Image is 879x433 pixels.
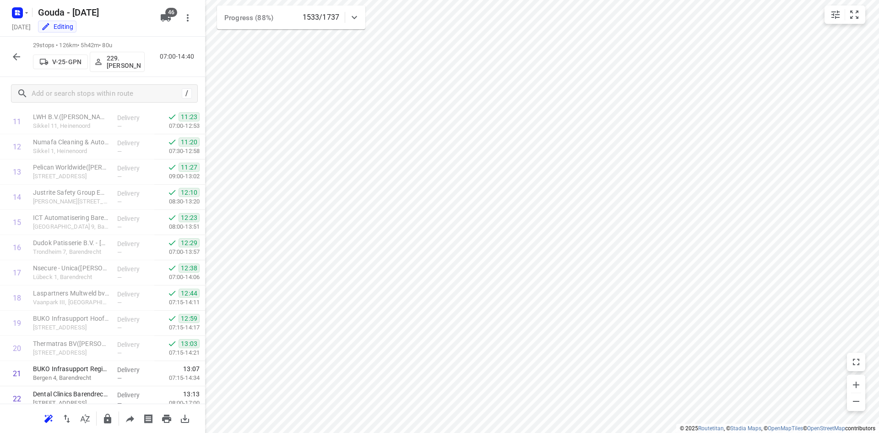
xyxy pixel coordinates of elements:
div: 20 [13,344,21,353]
svg: Done [168,163,177,172]
div: 21 [13,369,21,378]
p: Nijverheidsweg 5, Heinenoord [33,172,110,181]
p: 07:30-12:58 [154,147,200,156]
div: 11 [13,117,21,126]
span: — [117,324,122,331]
span: Print shipping labels [139,414,157,422]
span: 13:03 [179,339,200,348]
p: 07:15-14:11 [154,298,200,307]
div: 16 [13,243,21,252]
p: 07:00-13:57 [154,247,200,257]
p: Vaanpark III, Barendrecht [33,298,110,307]
span: 12:10 [179,188,200,197]
p: Sikkel 1, Heinenoord [33,147,110,156]
span: 11:23 [179,112,200,121]
p: Justrite Safety Group EMEA B.V.(Leon van der Hoek) [33,188,110,197]
p: Numafa Cleaning & Automation(Daphne Grund) [33,137,110,147]
button: V-25-GPN [33,55,88,69]
svg: Done [168,213,177,222]
span: — [117,173,122,180]
span: — [117,249,122,256]
span: — [117,350,122,356]
div: Progress (88%)1533/1737 [217,5,365,29]
span: 46 [165,8,177,17]
div: 19 [13,319,21,328]
p: Delivery [117,264,151,274]
span: Sort by time window [76,414,94,422]
p: Sikkel 11, Heinenoord [33,121,110,131]
a: Routetitan [698,425,724,432]
div: You are currently in edit mode. [41,22,73,31]
svg: Done [168,137,177,147]
p: V-25-GPN [52,58,81,66]
span: 12:44 [179,289,200,298]
span: Download route [176,414,194,422]
span: 13:07 [183,364,200,373]
span: — [117,148,122,155]
p: Delivery [117,315,151,324]
p: 07:15-14:17 [154,323,200,332]
span: Progress (88%) [224,14,273,22]
h5: Project date [8,22,34,32]
p: Delivery [117,390,151,400]
a: Stadia Maps [730,425,761,432]
p: 07:00-12:53 [154,121,200,131]
p: 07:00-14:06 [154,273,200,282]
svg: Done [168,238,177,247]
svg: Done [168,339,177,348]
p: Delivery [117,214,151,223]
p: BUKO Infrasupport Regiovestiging Barendrecht(Mariska de Vulder) [33,364,110,373]
p: Pelican Worldwide(Ismail Yasemin) [33,163,110,172]
p: Zwolseweg 33-35, Barendrecht [33,348,110,357]
p: Delivery [117,239,151,248]
span: — [117,123,122,130]
p: Trondheim 7, Barendrecht [33,247,110,257]
svg: Done [168,188,177,197]
p: 08:30-13:20 [154,197,200,206]
span: Reverse route [58,414,76,422]
p: Dental Clinics Barendrecht(Sylvia Brandao) [33,389,110,399]
span: 11:20 [179,137,200,147]
span: 12:38 [179,263,200,273]
span: — [117,299,122,306]
p: Delivery [117,189,151,198]
p: Bergen 4, Barendrecht [33,373,110,383]
span: Reoptimize route [39,414,58,422]
svg: Done [168,289,177,298]
p: Delivery [117,138,151,148]
p: Delivery [117,113,151,122]
p: 09:00-13:02 [154,172,200,181]
div: / [182,88,192,99]
p: 229.[PERSON_NAME] [107,55,141,69]
h5: Rename [34,5,153,20]
button: 46 [157,9,175,27]
p: 1533/1737 [303,12,339,23]
span: 12:23 [179,213,200,222]
span: — [117,224,122,230]
div: 22 [13,395,21,403]
span: 12:29 [179,238,200,247]
div: 14 [13,193,21,202]
p: Lübeck 1, Barendrecht [33,273,110,282]
span: 12:59 [179,314,200,323]
p: ICT Automatisering Barendrecht(Secretary) [33,213,110,222]
p: 07:15-14:34 [154,373,200,383]
li: © 2025 , © , © © contributors [680,425,875,432]
span: — [117,274,122,281]
span: Print route [157,414,176,422]
button: More [179,9,197,27]
span: — [117,400,122,407]
p: Zwolseweg 15, Barendrecht [33,323,110,332]
p: 07:15-14:21 [154,348,200,357]
input: Add or search stops within route [32,87,182,101]
button: Lock route [98,410,117,428]
svg: Done [168,112,177,121]
div: 13 [13,168,21,176]
p: Delivery [117,365,151,374]
div: 18 [13,294,21,302]
button: 229.[PERSON_NAME] [90,52,145,72]
a: OpenStreetMap [807,425,845,432]
p: 08:00-17:00 [154,399,200,408]
span: — [117,375,122,382]
span: Share route [121,414,139,422]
